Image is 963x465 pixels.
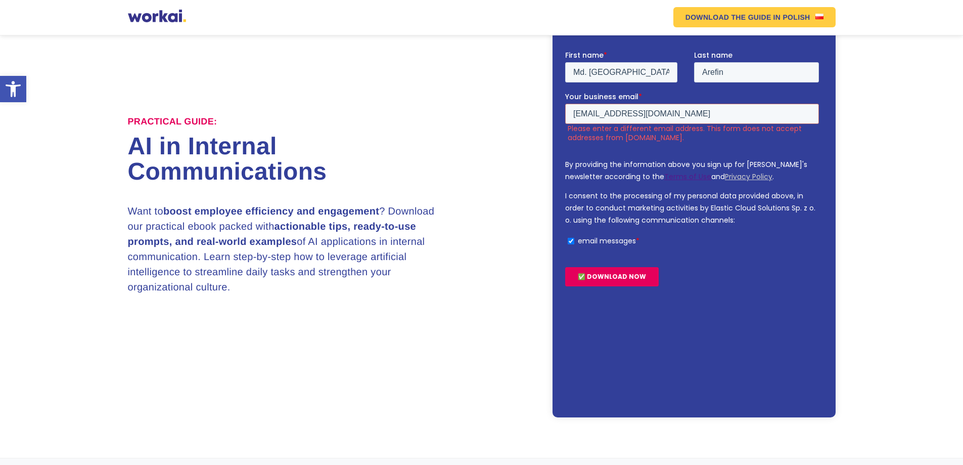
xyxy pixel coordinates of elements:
[128,134,482,185] h1: AI in Internal Communications
[673,7,836,27] a: DOWNLOAD THE GUIDEIN POLISHUS flag
[128,116,217,128] label: Practical Guide:
[163,206,379,217] strong: boost employee efficiency and engagement
[128,221,417,247] strong: actionable tips, ready-to-use prompts, and real-world examples
[685,14,771,21] em: DOWNLOAD THE GUIDE
[815,14,823,19] img: US flag
[128,204,446,295] h3: Want to ? Download our practical ebook packed with of AI applications in internal communication. ...
[565,50,823,399] iframe: Form 0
